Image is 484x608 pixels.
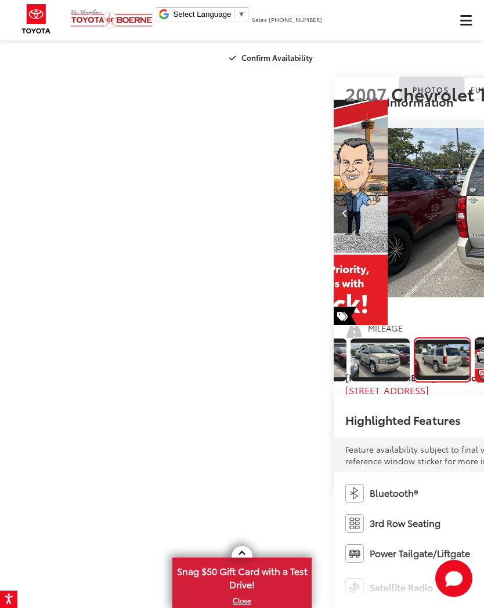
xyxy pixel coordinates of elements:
[370,486,418,500] span: Bluetooth®
[174,559,310,594] span: Snag $50 Gift Card with a Test Drive!
[173,10,231,19] span: Select Language
[237,10,245,19] span: ▼
[435,560,472,597] button: Toggle Chat Window
[70,9,153,29] img: Vic Vaughan Toyota of Boerne
[173,10,245,19] a: Select Language​
[370,547,470,560] span: Power Tailgate/Liftgate
[269,15,322,24] span: [PHONE_NUMBER]
[223,48,322,68] button: Confirm Availability
[345,514,364,533] img: 3rd Row Seating
[435,560,472,597] svg: Start Chat
[414,344,470,376] img: 2007 Chevrolet Tahoe LTZ
[351,337,410,383] a: Expand Photo 2
[334,192,357,233] button: Previous image
[345,544,364,563] img: Power Tailgate/Liftgate
[334,307,357,325] span: Special
[252,15,267,24] span: Sales
[414,337,471,383] a: Expand Photo 3
[345,484,364,503] img: Bluetooth®
[370,516,440,530] span: 3rd Row Seating
[399,77,464,100] a: Photos
[345,81,387,106] span: 2007
[241,52,313,63] span: Confirm Availability
[345,413,461,426] h2: Highlighted Features
[350,343,410,377] img: 2007 Chevrolet Tahoe LTZ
